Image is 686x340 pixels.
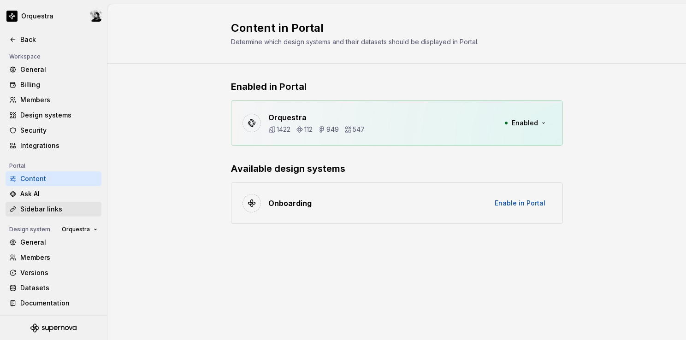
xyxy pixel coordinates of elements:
[21,12,53,21] div: Orquestra
[6,108,101,123] a: Design systems
[326,125,339,134] p: 949
[512,118,538,128] span: Enabled
[90,11,101,22] img: Lucas Angelo Marim
[20,35,98,44] div: Back
[6,123,101,138] a: Security
[6,281,101,295] a: Datasets
[2,6,105,26] button: OrquestraLucas Angelo Marim
[30,323,77,333] svg: Supernova Logo
[20,268,98,277] div: Versions
[268,112,365,123] p: Orquestra
[20,253,98,262] div: Members
[231,38,479,46] span: Determine which design systems and their datasets should be displayed in Portal.
[20,126,98,135] div: Security
[231,162,563,175] p: Available design systems
[231,80,563,93] p: Enabled in Portal
[6,93,101,107] a: Members
[20,299,98,308] div: Documentation
[20,141,98,150] div: Integrations
[231,21,552,35] h2: Content in Portal
[20,111,98,120] div: Design systems
[20,205,98,214] div: Sidebar links
[268,198,312,209] p: Onboarding
[20,189,98,199] div: Ask AI
[6,51,44,62] div: Workspace
[6,160,29,171] div: Portal
[6,224,54,235] div: Design system
[20,283,98,293] div: Datasets
[495,199,545,208] span: Enable in Portal
[6,11,18,22] img: 2d16a307-6340-4442-b48d-ad77c5bc40e7.png
[277,125,290,134] p: 1422
[6,32,101,47] a: Back
[6,77,101,92] a: Billing
[6,296,101,311] a: Documentation
[6,138,101,153] a: Integrations
[62,226,90,233] span: Orquestra
[6,265,101,280] a: Versions
[6,250,101,265] a: Members
[6,202,101,217] a: Sidebar links
[6,62,101,77] a: General
[6,235,101,250] a: General
[20,174,98,183] div: Content
[20,65,98,74] div: General
[304,125,313,134] p: 112
[20,80,98,89] div: Billing
[6,187,101,201] a: Ask AI
[498,115,551,131] button: Enabled
[20,238,98,247] div: General
[20,95,98,105] div: Members
[489,195,551,211] button: Enable in Portal
[353,125,365,134] p: 547
[6,171,101,186] a: Content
